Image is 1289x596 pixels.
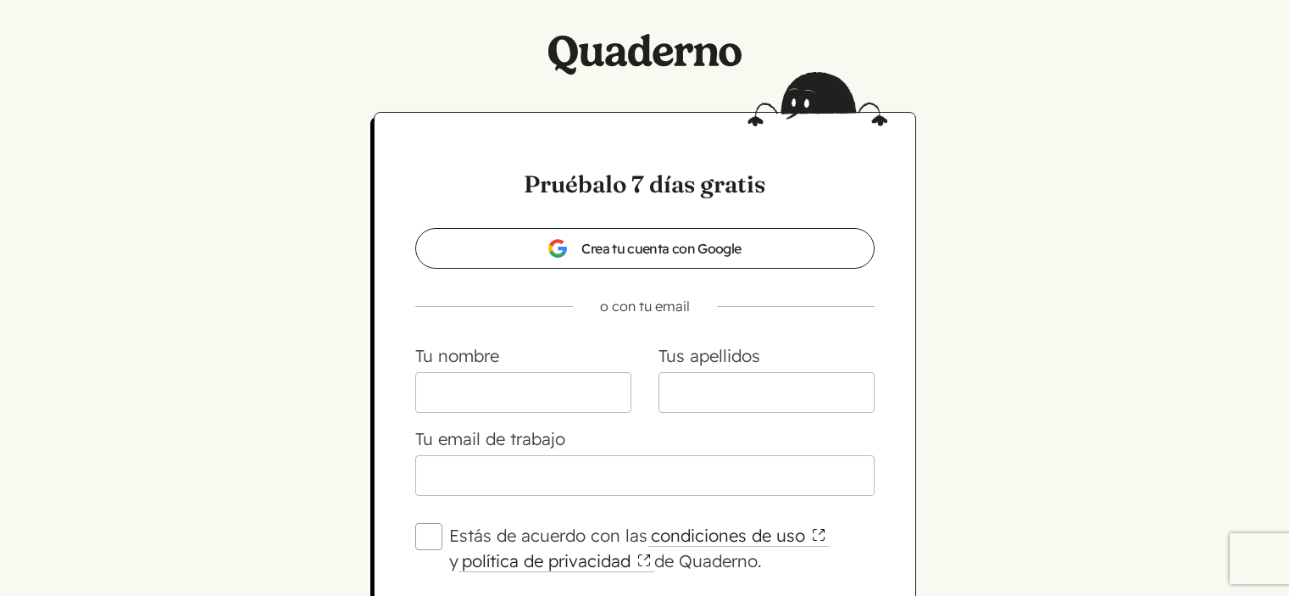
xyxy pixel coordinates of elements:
label: Estás de acuerdo con las y de Quaderno. [449,523,875,574]
p: o con tu email [388,296,902,316]
label: Tu email de trabajo [415,428,565,449]
a: condiciones de uso [647,525,829,547]
label: Tu nombre [415,345,499,366]
span: Crea tu cuenta con Google [547,238,741,259]
label: Tus apellidos [658,345,760,366]
a: Crea tu cuenta con Google [415,228,875,269]
a: política de privacidad [458,550,654,572]
h1: Pruébalo 7 días gratis [415,167,875,201]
